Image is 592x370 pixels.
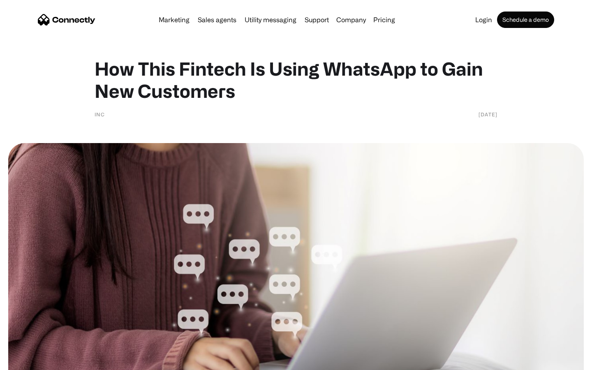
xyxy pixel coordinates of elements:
[194,16,240,23] a: Sales agents
[95,110,105,118] div: INC
[370,16,398,23] a: Pricing
[8,356,49,367] aside: Language selected: English
[497,12,554,28] a: Schedule a demo
[472,16,495,23] a: Login
[95,58,497,102] h1: How This Fintech Is Using WhatsApp to Gain New Customers
[336,14,366,25] div: Company
[241,16,300,23] a: Utility messaging
[16,356,49,367] ul: Language list
[155,16,193,23] a: Marketing
[301,16,332,23] a: Support
[479,110,497,118] div: [DATE]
